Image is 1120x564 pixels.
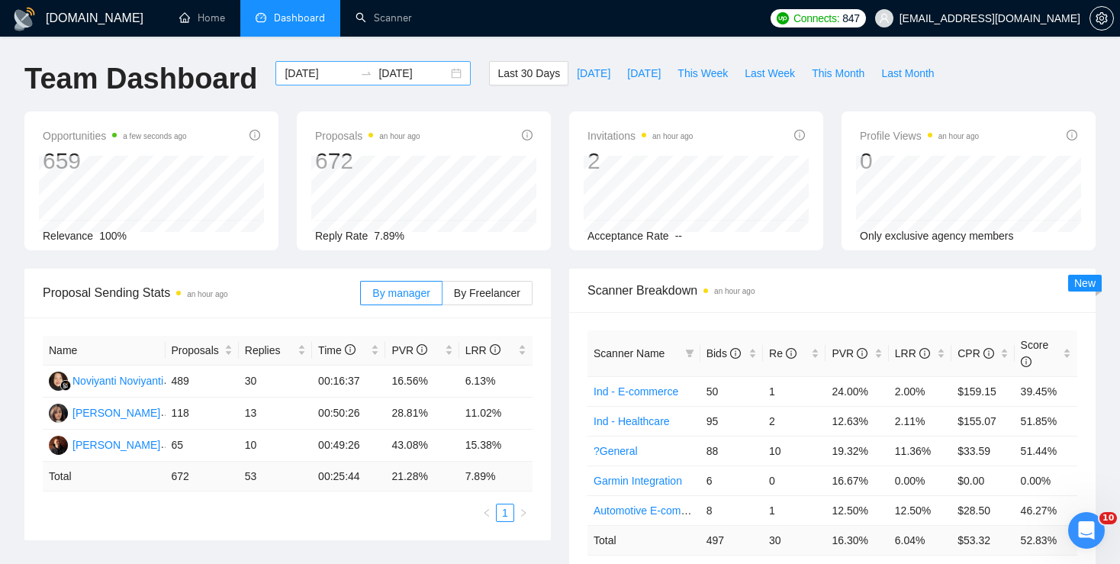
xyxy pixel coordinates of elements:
[1068,512,1105,549] iframe: Intercom live chat
[594,445,638,457] a: ?General
[745,65,795,82] span: Last Week
[1015,406,1077,436] td: 51.85%
[360,67,372,79] span: to
[951,495,1014,525] td: $28.50
[378,65,448,82] input: End date
[736,61,803,85] button: Last Week
[315,127,420,145] span: Proposals
[1089,12,1114,24] a: setting
[1015,376,1077,406] td: 39.45%
[1067,130,1077,140] span: info-circle
[49,406,160,418] a: KA[PERSON_NAME]
[478,504,496,522] button: left
[315,147,420,176] div: 672
[459,430,533,462] td: 15.38%
[881,65,934,82] span: Last Month
[356,11,412,24] a: searchScanner
[285,65,354,82] input: Start date
[652,132,693,140] time: an hour ago
[826,376,888,406] td: 24.00%
[951,406,1014,436] td: $155.07
[179,11,225,24] a: homeHome
[43,462,166,491] td: Total
[459,462,533,491] td: 7.89 %
[166,462,239,491] td: 672
[957,347,993,359] span: CPR
[577,65,610,82] span: [DATE]
[714,287,755,295] time: an hour ago
[860,127,979,145] span: Profile Views
[1099,512,1117,524] span: 10
[763,525,826,555] td: 30
[385,462,459,491] td: 21.28 %
[239,366,312,398] td: 30
[826,466,888,495] td: 16.67%
[793,10,839,27] span: Connects:
[919,348,930,359] span: info-circle
[895,347,930,359] span: LRR
[417,344,427,355] span: info-circle
[938,132,979,140] time: an hour ago
[490,344,500,355] span: info-circle
[43,127,187,145] span: Opportunities
[360,67,372,79] span: swap-right
[391,344,427,356] span: PVR
[166,430,239,462] td: 65
[1021,356,1031,367] span: info-circle
[43,230,93,242] span: Relevance
[669,61,736,85] button: This Week
[826,436,888,466] td: 19.32%
[166,336,239,366] th: Proposals
[675,230,682,242] span: --
[519,508,528,517] span: right
[166,366,239,398] td: 489
[857,348,867,359] span: info-circle
[763,466,826,495] td: 0
[1015,495,1077,525] td: 46.27%
[889,525,951,555] td: 6.04 %
[826,495,888,525] td: 12.50%
[873,61,942,85] button: Last Month
[478,504,496,522] li: Previous Page
[568,61,619,85] button: [DATE]
[1090,12,1113,24] span: setting
[12,7,37,31] img: logo
[312,398,385,430] td: 00:50:26
[374,230,404,242] span: 7.89%
[465,344,500,356] span: LRR
[889,406,951,436] td: 2.11%
[763,495,826,525] td: 1
[172,342,221,359] span: Proposals
[385,430,459,462] td: 43.08%
[682,342,697,365] span: filter
[497,65,560,82] span: Last 30 Days
[677,65,728,82] span: This Week
[522,130,533,140] span: info-circle
[497,504,513,521] a: 1
[187,290,227,298] time: an hour ago
[459,398,533,430] td: 11.02%
[274,11,325,24] span: Dashboard
[951,525,1014,555] td: $ 53.32
[1015,436,1077,466] td: 51.44%
[99,230,127,242] span: 100%
[763,436,826,466] td: 10
[763,376,826,406] td: 1
[318,344,355,356] span: Time
[315,230,368,242] span: Reply Rate
[700,376,763,406] td: 50
[1021,339,1049,368] span: Score
[72,372,163,389] div: Noviyanti Noviyanti
[826,525,888,555] td: 16.30 %
[49,436,68,455] img: AS
[832,347,867,359] span: PVR
[769,347,797,359] span: Re
[860,230,1014,242] span: Only exclusive agency members
[594,504,710,517] a: Automotive E-commerce
[249,130,260,140] span: info-circle
[49,438,160,450] a: AS[PERSON_NAME]
[1089,6,1114,31] button: setting
[312,366,385,398] td: 00:16:37
[379,132,420,140] time: an hour ago
[385,398,459,430] td: 28.81%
